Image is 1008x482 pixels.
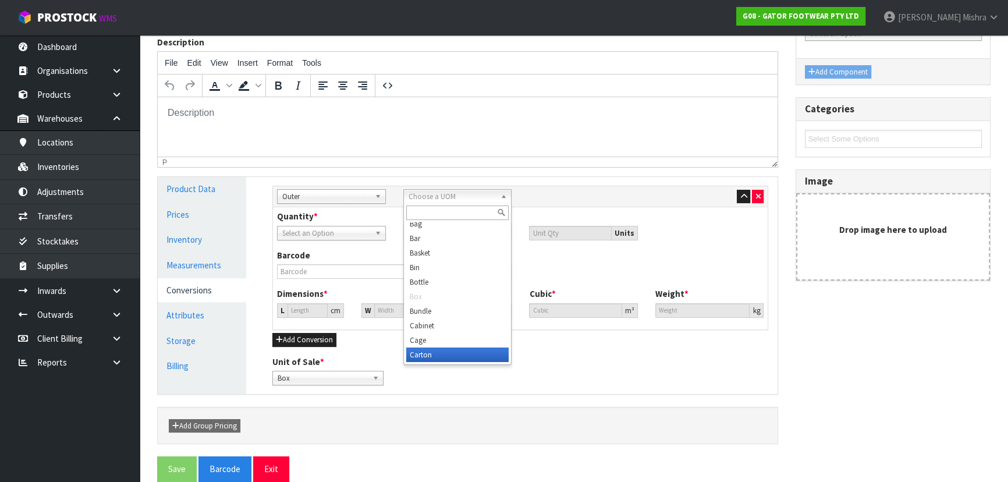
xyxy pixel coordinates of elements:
[162,158,167,166] div: p
[157,456,197,481] button: Save
[165,58,178,68] span: File
[180,76,200,95] button: Redo
[278,371,368,385] span: Box
[406,217,509,231] li: Bag
[277,249,310,261] label: Barcode
[365,306,371,316] strong: W
[158,354,246,378] a: Billing
[277,210,318,222] label: Quantity
[302,58,321,68] span: Tools
[158,329,246,353] a: Storage
[158,278,246,302] a: Conversions
[17,10,32,24] img: cube-alt.png
[277,264,512,279] input: Barcode
[622,303,638,318] div: m³
[237,58,258,68] span: Insert
[277,288,328,300] label: Dimensions
[281,306,285,316] strong: L
[406,304,509,318] li: Bundle
[406,246,509,260] li: Basket
[169,419,240,433] button: Add Group Pricing
[198,456,251,481] button: Barcode
[288,76,308,95] button: Italic
[282,190,370,204] span: Outer
[288,303,327,318] input: Length
[328,303,344,318] div: cm
[267,58,293,68] span: Format
[736,7,865,26] a: G08 - GATOR FOOTWEAR PTY LTD
[268,76,288,95] button: Bold
[768,157,778,167] div: Resize
[409,190,496,204] span: Choose a UOM
[529,226,612,240] input: Unit Qty
[333,76,353,95] button: Align center
[313,76,333,95] button: Align left
[158,177,246,201] a: Product Data
[655,288,688,300] label: Weight
[187,58,201,68] span: Edit
[158,97,778,157] iframe: Rich Text Area. Press ALT-0 for help.
[211,58,228,68] span: View
[272,333,336,347] button: Add Conversion
[805,104,982,115] h3: Categories
[406,289,509,304] li: Box
[158,203,246,226] a: Prices
[963,12,986,23] span: Mishra
[805,176,982,187] h3: Image
[234,76,263,95] div: Background color
[406,275,509,289] li: Bottle
[406,318,509,333] li: Cabinet
[743,11,859,21] strong: G08 - GATOR FOOTWEAR PTY LTD
[655,303,750,318] input: Weight
[378,76,397,95] button: Source code
[205,76,234,95] div: Text color
[99,13,117,24] small: WMS
[406,333,509,348] li: Cage
[160,76,180,95] button: Undo
[839,224,947,235] strong: Drop image here to upload
[750,303,764,318] div: kg
[157,36,204,48] label: Description
[898,12,961,23] span: [PERSON_NAME]
[529,303,622,318] input: Cubic
[272,356,324,368] label: Unit of Sale
[158,303,246,327] a: Attributes
[406,348,509,362] li: Carton
[406,260,509,275] li: Bin
[253,456,289,481] button: Exit
[282,226,370,240] span: Select an Option
[158,253,246,277] a: Measurements
[615,228,634,238] strong: Units
[158,228,246,251] a: Inventory
[406,231,509,246] li: Bar
[805,65,871,79] button: Add Component
[529,288,555,300] label: Cubic
[37,10,97,25] span: ProStock
[374,303,411,318] input: Width
[353,76,372,95] button: Align right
